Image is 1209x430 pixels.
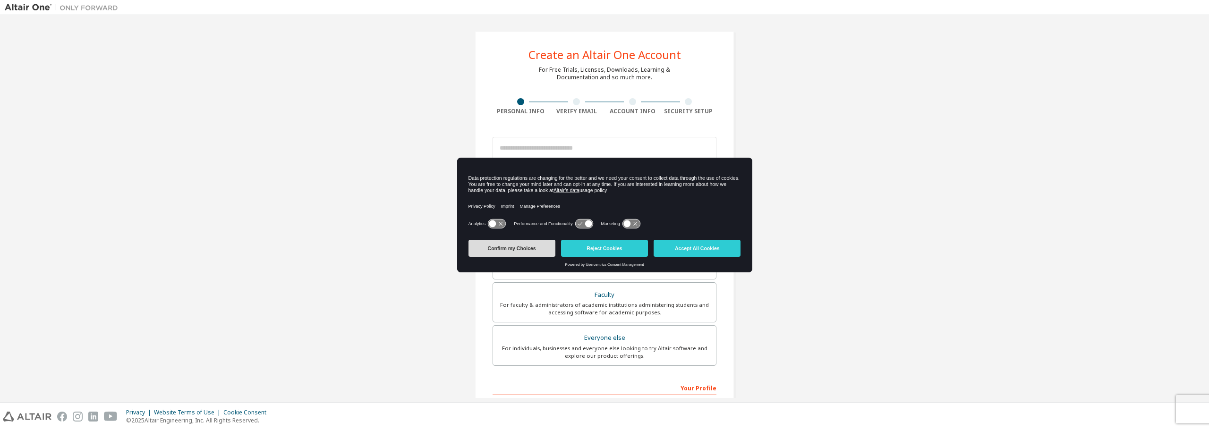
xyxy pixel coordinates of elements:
img: youtube.svg [104,412,118,422]
img: Altair One [5,3,123,12]
div: Account Info [604,108,661,115]
div: For faculty & administrators of academic institutions administering students and accessing softwa... [499,301,710,316]
img: linkedin.svg [88,412,98,422]
img: instagram.svg [73,412,83,422]
div: Cookie Consent [223,409,272,416]
div: Create an Altair One Account [528,49,681,60]
div: Website Terms of Use [154,409,223,416]
div: Everyone else [499,331,710,345]
div: Security Setup [661,108,717,115]
div: Personal Info [493,108,549,115]
img: altair_logo.svg [3,412,51,422]
div: Verify Email [549,108,605,115]
div: Your Profile [493,380,716,395]
p: © 2025 Altair Engineering, Inc. All Rights Reserved. [126,416,272,424]
div: Privacy [126,409,154,416]
img: facebook.svg [57,412,67,422]
div: For individuals, businesses and everyone else looking to try Altair software and explore our prod... [499,345,710,360]
div: Faculty [499,288,710,302]
div: For Free Trials, Licenses, Downloads, Learning & Documentation and so much more. [539,66,670,81]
